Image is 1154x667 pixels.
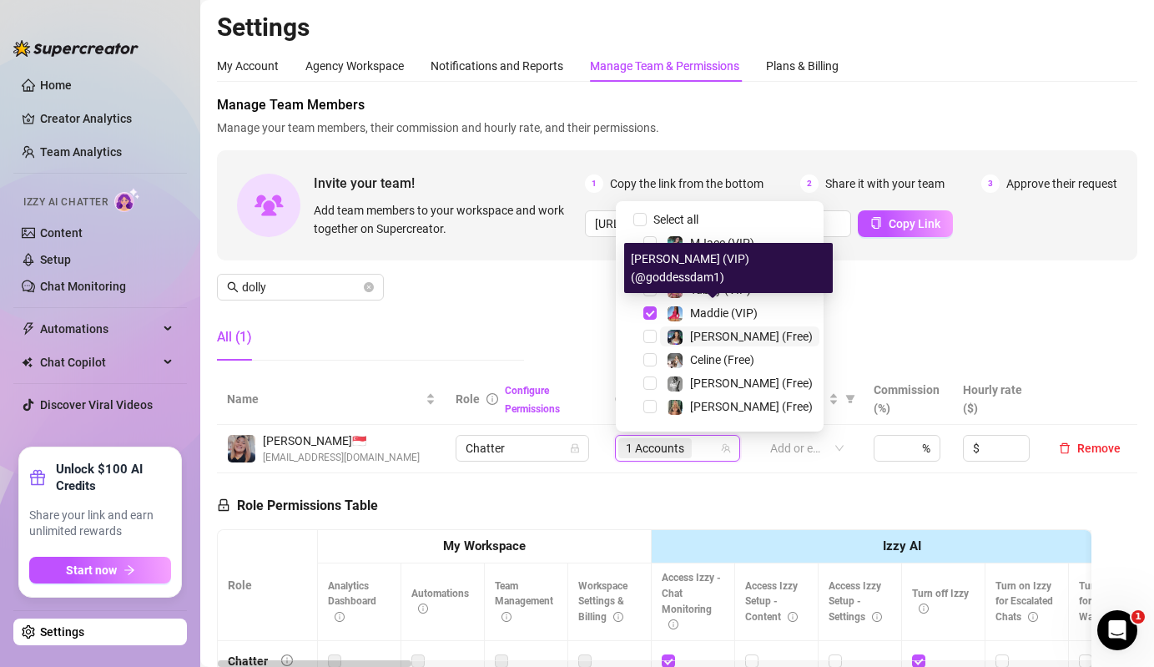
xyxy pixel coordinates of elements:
[22,322,35,336] span: thunderbolt
[456,392,480,406] span: Role
[263,432,420,450] span: [PERSON_NAME] 🇸🇬
[40,253,71,266] a: Setup
[66,563,117,577] span: Start now
[668,260,683,275] img: Kennedy (VIP)
[242,278,360,296] input: Search members
[643,260,657,273] span: Select tree node
[668,330,683,345] img: Maddie (Free)
[842,387,859,412] span: filter
[668,236,683,251] img: MJaee (VIP)
[56,461,171,494] strong: Unlock $100 AI Credits
[690,376,813,390] span: [PERSON_NAME] (Free)
[29,469,46,486] span: gift
[570,443,580,453] span: lock
[305,57,404,75] div: Agency Workspace
[845,394,855,404] span: filter
[643,400,657,413] span: Select tree node
[263,450,420,466] span: [EMAIL_ADDRESS][DOMAIN_NAME]
[40,349,159,376] span: Chat Copilot
[668,353,683,368] img: Celine (Free)
[643,236,657,250] span: Select tree node
[1059,442,1071,454] span: delete
[800,174,819,193] span: 2
[217,498,230,512] span: lock
[227,390,422,408] span: Name
[1097,610,1137,650] iframe: Intercom live chat
[613,612,623,622] span: info-circle
[217,95,1137,115] span: Manage Team Members
[1052,438,1127,458] button: Remove
[690,260,809,273] span: [PERSON_NAME] (VIP)
[668,376,683,392] img: Kennedy (Free)
[114,188,140,212] img: AI Chatter
[281,654,293,666] span: info-circle
[643,330,657,343] span: Select tree node
[505,385,560,415] a: Configure Permissions
[23,195,108,210] span: Izzy AI Chatter
[13,40,139,57] img: logo-BBDzfeDw.svg
[40,145,122,159] a: Team Analytics
[217,374,446,425] th: Name
[745,580,798,624] span: Access Izzy Setup - Content
[721,443,731,453] span: team
[864,374,953,425] th: Commission (%)
[217,119,1137,137] span: Manage your team members, their commission and hourly rate, and their permissions.
[29,508,171,540] span: Share your link and earn unlimited rewards
[872,612,882,622] span: info-circle
[40,280,126,293] a: Chat Monitoring
[643,353,657,366] span: Select tree node
[328,580,376,624] span: Analytics Dashboard
[364,282,374,292] button: close-circle
[981,174,1000,193] span: 3
[626,439,684,457] span: 1 Accounts
[1006,174,1117,193] span: Approve their request
[590,57,739,75] div: Manage Team & Permissions
[217,327,252,347] div: All (1)
[443,538,526,553] strong: My Workspace
[690,236,754,250] span: MJaee (VIP)
[217,496,378,516] h5: Role Permissions Table
[314,201,578,238] span: Add team members to your workspace and work together on Supercreator.
[690,353,754,366] span: Celine (Free)
[610,174,763,193] span: Copy the link from the bottom
[486,393,498,405] span: info-circle
[585,174,603,193] span: 1
[29,557,171,584] button: Start nowarrow-right
[858,210,953,237] button: Copy Link
[919,604,929,614] span: info-circle
[829,580,882,624] span: Access Izzy Setup - Settings
[766,57,839,75] div: Plans & Billing
[912,588,969,615] span: Turn off Izzy
[40,398,153,412] a: Discover Viral Videos
[227,281,239,293] span: search
[788,612,798,622] span: info-circle
[335,612,345,622] span: info-circle
[22,356,33,368] img: Chat Copilot
[123,564,135,576] span: arrow-right
[217,12,1137,43] h2: Settings
[314,173,585,194] span: Invite your team!
[643,376,657,390] span: Select tree node
[1079,580,1135,624] span: Turn on Izzy for Time Wasters
[668,619,678,629] span: info-circle
[40,78,72,92] a: Home
[218,530,318,641] th: Role
[431,57,563,75] div: Notifications and Reports
[578,580,627,624] span: Workspace Settings & Billing
[668,400,683,415] img: Ellie (Free)
[1028,612,1038,622] span: info-circle
[40,105,174,132] a: Creator Analytics
[495,580,553,624] span: Team Management
[883,538,921,553] strong: Izzy AI
[40,625,84,639] a: Settings
[466,436,579,461] span: Chatter
[217,57,279,75] div: My Account
[662,572,721,631] span: Access Izzy - Chat Monitoring
[418,604,428,614] span: info-circle
[825,174,945,193] span: Share it with your team
[40,226,83,240] a: Content
[228,435,255,462] img: Dolly Faith Lou Hildore
[411,588,469,615] span: Automations
[1131,610,1145,624] span: 1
